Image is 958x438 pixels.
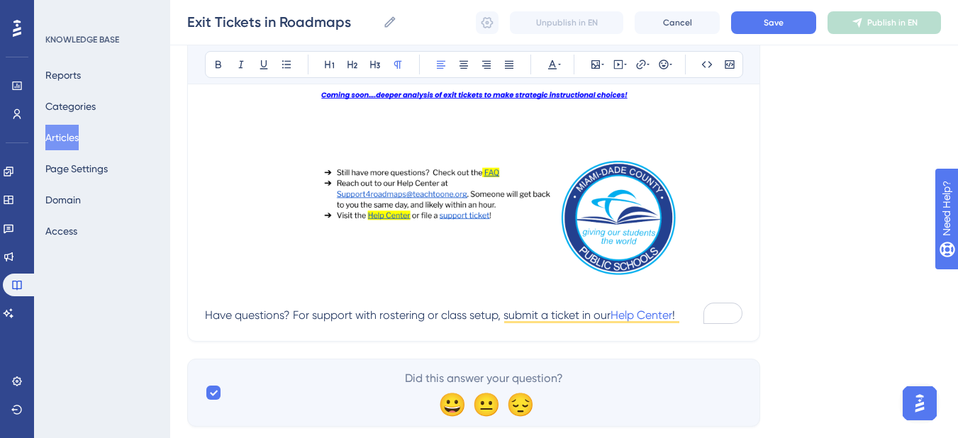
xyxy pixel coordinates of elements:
[867,17,918,28] span: Publish in EN
[45,62,81,88] button: Reports
[536,17,598,28] span: Unpublish in EN
[764,17,784,28] span: Save
[611,308,672,322] a: Help Center
[438,393,461,415] div: 😀
[898,382,941,425] iframe: UserGuiding AI Assistant Launcher
[672,308,675,322] span: !
[45,187,81,213] button: Domain
[45,94,96,119] button: Categories
[506,393,529,415] div: 😔
[33,4,89,21] span: Need Help?
[45,156,108,181] button: Page Settings
[45,125,79,150] button: Articles
[405,370,563,387] span: Did this answer your question?
[731,11,816,34] button: Save
[635,11,720,34] button: Cancel
[45,218,77,244] button: Access
[187,12,377,32] input: Article Name
[663,17,692,28] span: Cancel
[205,308,611,322] span: Have questions? For support with rostering or class setup, submit a ticket in our
[828,11,941,34] button: Publish in EN
[45,34,119,45] div: KNOWLEDGE BASE
[472,393,495,415] div: 😐
[510,11,623,34] button: Unpublish in EN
